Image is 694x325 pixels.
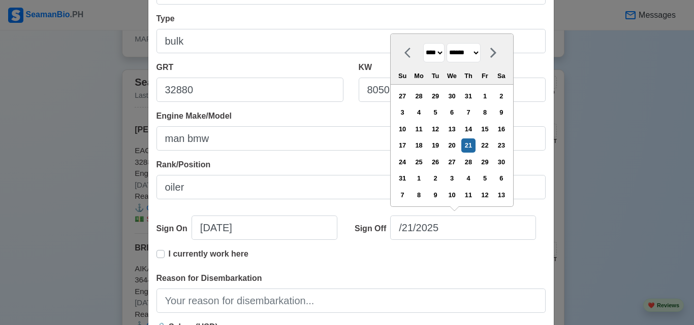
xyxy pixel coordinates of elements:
div: Choose Monday, August 4th, 2025 [412,105,426,119]
div: Choose Wednesday, July 30th, 2025 [445,89,459,103]
div: Choose Monday, July 28th, 2025 [412,89,426,103]
div: Choose Thursday, August 28th, 2025 [461,155,475,169]
input: Ex. Man B&W MC [156,126,546,151]
span: Reason for Disembarkation [156,274,262,282]
input: Your reason for disembarkation... [156,288,546,313]
div: Choose Sunday, September 7th, 2025 [396,188,409,202]
div: Choose Wednesday, September 10th, 2025 [445,188,459,202]
div: Choose Saturday, September 6th, 2025 [494,171,508,185]
div: Choose Wednesday, August 6th, 2025 [445,105,459,119]
div: Choose Sunday, August 31st, 2025 [396,171,409,185]
div: Choose Friday, August 15th, 2025 [478,122,492,136]
span: Engine Make/Model [156,112,232,120]
div: Sign On [156,223,192,235]
input: Bulk, Container, etc. [156,29,546,53]
span: Rank/Position [156,160,211,169]
div: Choose Wednesday, August 20th, 2025 [445,138,459,152]
div: Choose Thursday, September 11th, 2025 [461,188,475,202]
div: Choose Friday, August 8th, 2025 [478,105,492,119]
div: Choose Wednesday, September 3rd, 2025 [445,171,459,185]
div: Sa [494,69,508,83]
div: Choose Saturday, August 16th, 2025 [494,122,508,136]
div: Choose Thursday, August 14th, 2025 [461,122,475,136]
div: Choose Thursday, August 7th, 2025 [461,105,475,119]
input: 33922 [156,78,343,102]
span: KW [359,63,372,71]
div: Tu [428,69,442,83]
div: Choose Monday, September 1st, 2025 [412,171,426,185]
div: Choose Tuesday, August 5th, 2025 [428,105,442,119]
div: Choose Saturday, August 2nd, 2025 [494,89,508,103]
div: Choose Tuesday, September 2nd, 2025 [428,171,442,185]
div: Choose Sunday, July 27th, 2025 [396,89,409,103]
div: Choose Sunday, August 10th, 2025 [396,122,409,136]
div: Th [461,69,475,83]
div: Choose Tuesday, August 12th, 2025 [428,122,442,136]
div: Choose Sunday, August 3rd, 2025 [396,105,409,119]
div: Su [396,69,409,83]
input: 8000 [359,78,546,102]
div: Choose Friday, August 22nd, 2025 [478,138,492,152]
div: Choose Tuesday, August 19th, 2025 [428,138,442,152]
div: Choose Sunday, August 17th, 2025 [396,138,409,152]
div: Choose Thursday, July 31st, 2025 [461,89,475,103]
p: I currently work here [169,248,248,260]
div: Choose Saturday, August 30th, 2025 [494,155,508,169]
div: Choose Saturday, September 13th, 2025 [494,188,508,202]
div: Choose Monday, August 11th, 2025 [412,122,426,136]
div: Choose Monday, August 25th, 2025 [412,155,426,169]
div: Choose Tuesday, August 26th, 2025 [428,155,442,169]
div: Choose Wednesday, August 13th, 2025 [445,122,459,136]
div: Choose Monday, August 18th, 2025 [412,138,426,152]
div: Choose Tuesday, July 29th, 2025 [428,89,442,103]
div: Choose Thursday, August 21st, 2025 [461,138,475,152]
div: Choose Saturday, August 23rd, 2025 [494,138,508,152]
div: month 2025-08 [394,88,510,203]
div: Fr [478,69,492,83]
div: Choose Sunday, August 24th, 2025 [396,155,409,169]
div: Choose Tuesday, September 9th, 2025 [428,188,442,202]
div: Choose Saturday, August 9th, 2025 [494,105,508,119]
div: Sign Off [355,223,390,235]
div: Mo [412,69,426,83]
div: Choose Friday, September 5th, 2025 [478,171,492,185]
div: Choose Friday, August 1st, 2025 [478,89,492,103]
div: We [445,69,459,83]
div: Choose Monday, September 8th, 2025 [412,188,426,202]
div: Choose Wednesday, August 27th, 2025 [445,155,459,169]
div: Choose Friday, August 29th, 2025 [478,155,492,169]
div: Choose Thursday, September 4th, 2025 [461,171,475,185]
span: Type [156,14,175,23]
span: GRT [156,63,174,71]
div: Choose Friday, September 12th, 2025 [478,188,492,202]
input: Ex: Third Officer or 3/OFF [156,175,546,199]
